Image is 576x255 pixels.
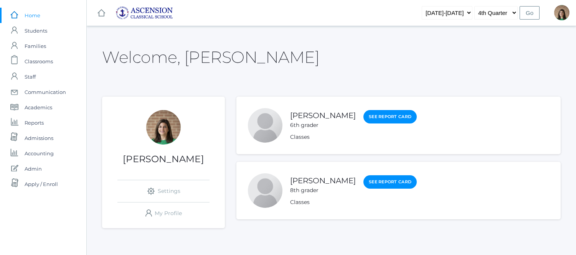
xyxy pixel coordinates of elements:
[117,180,210,202] a: Settings
[25,161,42,176] span: Admin
[117,202,210,224] a: My Profile
[25,54,53,69] span: Classrooms
[290,121,356,129] div: 6th grader
[25,8,40,23] span: Home
[25,23,47,38] span: Students
[290,176,356,185] a: [PERSON_NAME]
[102,154,225,164] h1: [PERSON_NAME]
[363,110,417,123] a: See Report Card
[248,173,282,208] div: Carly Adams
[25,84,66,100] span: Communication
[520,6,540,20] input: Go
[25,176,58,192] span: Apply / Enroll
[116,6,173,20] img: ascension-logo-blue-113fc29133de2fb5813e50b71547a291c5fdb7962bf76d49838a2a14a36269ea.jpg
[25,69,36,84] span: Staff
[25,146,54,161] span: Accounting
[290,133,310,140] a: Classes
[290,186,356,194] div: 8th grader
[363,175,417,189] a: See Report Card
[248,108,282,143] div: Levi Adams
[25,115,44,130] span: Reports
[25,130,53,146] span: Admissions
[554,5,569,20] div: Jenna Adams
[146,110,181,145] div: Jenna Adams
[290,111,356,120] a: [PERSON_NAME]
[25,100,52,115] span: Academics
[290,199,310,206] a: Classes
[102,48,319,66] h2: Welcome, [PERSON_NAME]
[25,38,46,54] span: Families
